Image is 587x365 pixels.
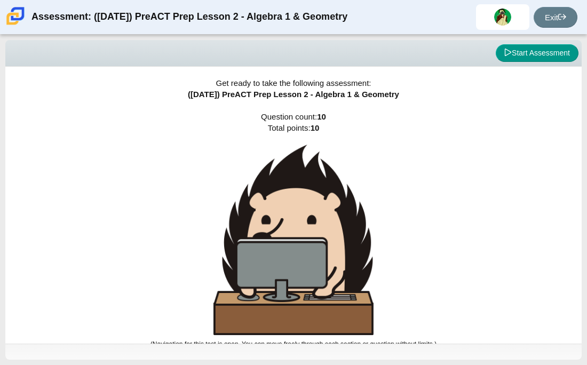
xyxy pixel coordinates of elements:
[216,78,371,88] span: Get ready to take the following assessment:
[534,7,577,28] a: Exit
[311,123,320,132] b: 10
[4,5,27,27] img: Carmen School of Science & Technology
[150,340,437,348] small: (Navigation for this test is open. You can move freely through each section or question without l...
[188,90,399,99] span: ([DATE]) PreACT Prep Lesson 2 - Algebra 1 & Geometry
[494,9,511,26] img: darius.jeff.gJwKwa
[496,44,578,62] button: Start Assessment
[4,20,27,29] a: Carmen School of Science & Technology
[317,112,326,121] b: 10
[150,112,437,348] span: Question count: Total points:
[213,145,374,335] img: hedgehog-behind-computer-large.png
[31,4,347,30] div: Assessment: ([DATE]) PreACT Prep Lesson 2 - Algebra 1 & Geometry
